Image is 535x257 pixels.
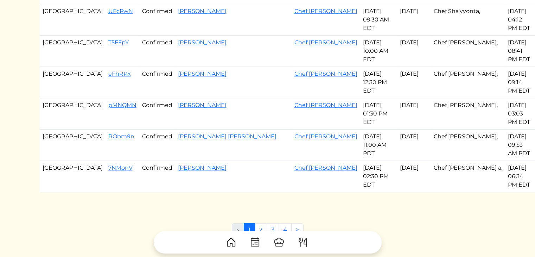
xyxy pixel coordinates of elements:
a: 4 [279,223,292,237]
td: [DATE] [397,98,431,130]
td: Chef [PERSON_NAME], [431,130,505,161]
td: Confirmed [139,161,175,192]
a: T5FFpY [108,39,129,46]
a: Chef [PERSON_NAME] [294,102,357,108]
td: [DATE] [397,67,431,98]
a: Chef [PERSON_NAME] [294,8,357,14]
a: UFcPwN [108,8,133,14]
td: [DATE] 02:30 PM EDT [360,161,397,192]
a: [PERSON_NAME] [178,164,227,171]
a: [PERSON_NAME] [PERSON_NAME] [178,133,276,140]
a: [PERSON_NAME] [178,102,227,108]
td: [DATE] 09:14 PM EDT [505,67,535,98]
a: pMNQMN [108,102,136,108]
a: Chef [PERSON_NAME] [294,164,357,171]
td: Chef Sha'yvonta, [431,4,505,36]
td: [DATE] 10:00 AM EDT [360,36,397,67]
td: [DATE] 01:30 PM EDT [360,98,397,130]
td: [GEOGRAPHIC_DATA] [40,130,106,161]
td: [DATE] 06:34 PM EDT [505,161,535,192]
td: [DATE] 09:53 AM PDT [505,130,535,161]
a: 3 [267,223,279,237]
img: House-9bf13187bcbb5817f509fe5e7408150f90897510c4275e13d0d5fca38e0b5951.svg [225,237,237,248]
a: 2 [255,223,267,237]
a: Next [291,223,304,237]
td: Chef [PERSON_NAME], [431,67,505,98]
a: RObm9n [108,133,134,140]
td: [DATE] [397,130,431,161]
img: ChefHat-a374fb509e4f37eb0702ca99f5f64f3b6956810f32a249b33092029f8484b388.svg [273,237,285,248]
td: [DATE] 09:30 AM EDT [360,4,397,36]
a: 1 [244,223,255,237]
td: Chef [PERSON_NAME] a, [431,161,505,192]
a: Chef [PERSON_NAME] [294,39,357,46]
nav: Pages [232,223,304,242]
td: [DATE] 03:03 PM EDT [505,98,535,130]
td: [DATE] 08:41 PM EDT [505,36,535,67]
a: [PERSON_NAME] [178,8,227,14]
td: [GEOGRAPHIC_DATA] [40,161,106,192]
td: [DATE] 11:00 AM PDT [360,130,397,161]
a: Chef [PERSON_NAME] [294,70,357,77]
td: Confirmed [139,130,175,161]
td: [GEOGRAPHIC_DATA] [40,4,106,36]
td: Chef [PERSON_NAME], [431,36,505,67]
td: [DATE] 04:12 PM EDT [505,4,535,36]
td: [GEOGRAPHIC_DATA] [40,36,106,67]
td: Confirmed [139,4,175,36]
td: Confirmed [139,98,175,130]
a: [PERSON_NAME] [178,39,227,46]
td: [GEOGRAPHIC_DATA] [40,98,106,130]
td: [GEOGRAPHIC_DATA] [40,67,106,98]
td: [DATE] [397,161,431,192]
td: Chef [PERSON_NAME], [431,98,505,130]
td: Confirmed [139,67,175,98]
td: [DATE] 12:30 PM EDT [360,67,397,98]
img: CalendarDots-5bcf9d9080389f2a281d69619e1c85352834be518fbc73d9501aef674afc0d57.svg [249,237,261,248]
td: [DATE] [397,4,431,36]
img: ForkKnife-55491504ffdb50bab0c1e09e7649658475375261d09fd45db06cec23bce548bf.svg [297,237,308,248]
a: eFhRRx [108,70,131,77]
td: [DATE] [397,36,431,67]
a: [PERSON_NAME] [178,70,227,77]
a: Chef [PERSON_NAME] [294,133,357,140]
td: Confirmed [139,36,175,67]
a: 7NMonV [108,164,133,171]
